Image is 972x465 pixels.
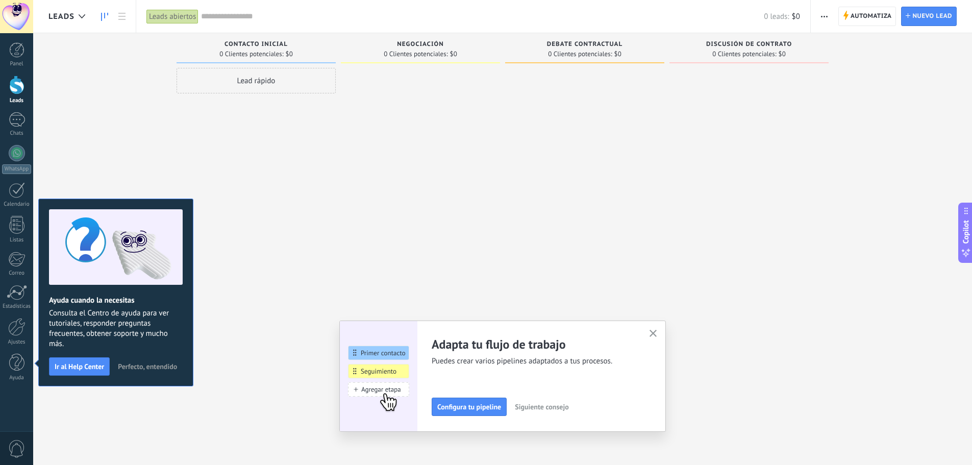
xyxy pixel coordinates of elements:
h2: Adapta tu flujo de trabajo [432,336,637,352]
a: Nuevo lead [901,7,957,26]
span: Automatiza [851,7,892,26]
button: Más [817,7,832,26]
a: Lista [113,7,131,27]
div: Chats [2,130,32,137]
div: Ayuda [2,375,32,381]
span: 0 Clientes potenciales: [384,51,447,57]
span: Puedes crear varios pipelines adaptados a tus procesos. [432,356,637,366]
span: Configura tu pipeline [437,403,501,410]
span: 0 leads: [764,12,789,21]
div: Ajustes [2,339,32,346]
span: 0 Clientes potenciales: [219,51,283,57]
h2: Ayuda cuando la necesitas [49,296,183,305]
div: Leads [2,97,32,104]
span: Leads [48,12,74,21]
span: Negociación [397,41,444,48]
span: $0 [792,12,800,21]
span: Perfecto, entendido [118,363,177,370]
div: Listas [2,237,32,243]
div: Contacto inicial [182,41,331,50]
span: $0 [450,51,457,57]
span: Copilot [961,220,971,243]
button: Configura tu pipeline [432,398,507,416]
div: Correo [2,270,32,277]
span: $0 [614,51,621,57]
span: Contacto inicial [225,41,288,48]
span: 0 Clientes potenciales: [712,51,776,57]
div: Estadísticas [2,303,32,310]
span: Debate contractual [547,41,622,48]
a: Leads [96,7,113,27]
span: $0 [779,51,786,57]
span: Discusión de contrato [706,41,792,48]
div: WhatsApp [2,164,31,174]
span: $0 [286,51,293,57]
div: Debate contractual [510,41,659,50]
span: Ir al Help Center [55,363,104,370]
div: Discusión de contrato [675,41,824,50]
div: Leads abiertos [146,9,198,24]
a: Automatiza [838,7,896,26]
span: 0 Clientes potenciales: [548,51,612,57]
div: Panel [2,61,32,67]
div: Calendario [2,201,32,208]
span: Siguiente consejo [515,403,568,410]
div: Lead rápido [177,68,336,93]
span: Nuevo lead [912,7,952,26]
button: Siguiente consejo [510,399,573,414]
button: Ir al Help Center [49,357,110,376]
button: Perfecto, entendido [113,359,182,374]
span: Consulta el Centro de ayuda para ver tutoriales, responder preguntas frecuentes, obtener soporte ... [49,308,183,349]
div: Negociación [346,41,495,50]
